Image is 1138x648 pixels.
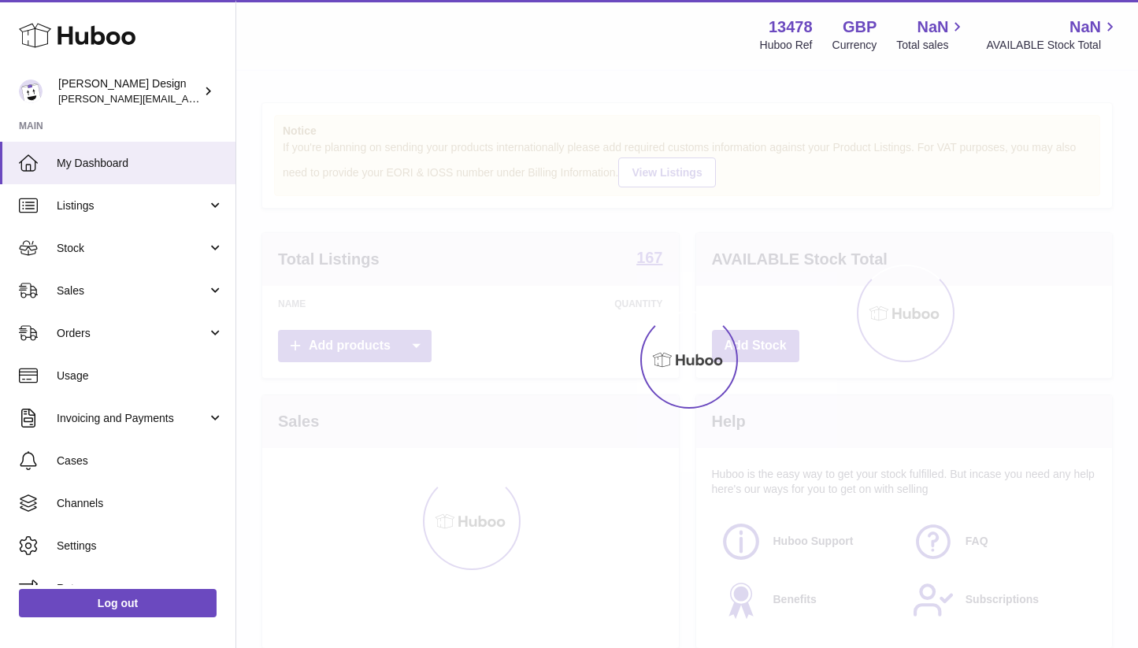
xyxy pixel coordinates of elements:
span: NaN [1069,17,1101,38]
span: NaN [917,17,948,38]
a: NaN AVAILABLE Stock Total [986,17,1119,53]
span: Total sales [896,38,966,53]
span: Invoicing and Payments [57,411,207,426]
a: Log out [19,589,217,617]
span: AVAILABLE Stock Total [986,38,1119,53]
a: NaN Total sales [896,17,966,53]
span: Cases [57,454,224,468]
div: [PERSON_NAME] Design [58,76,200,106]
strong: GBP [843,17,877,38]
span: Usage [57,368,224,383]
span: My Dashboard [57,156,224,171]
span: Returns [57,581,224,596]
img: madeleine.mcindoe@gmail.com [19,80,43,103]
span: Stock [57,241,207,256]
div: Currency [832,38,877,53]
span: Channels [57,496,224,511]
span: Sales [57,283,207,298]
div: Huboo Ref [760,38,813,53]
strong: 13478 [769,17,813,38]
span: Orders [57,326,207,341]
span: Listings [57,198,207,213]
span: [PERSON_NAME][EMAIL_ADDRESS][PERSON_NAME][DOMAIN_NAME] [58,92,400,105]
span: Settings [57,539,224,554]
